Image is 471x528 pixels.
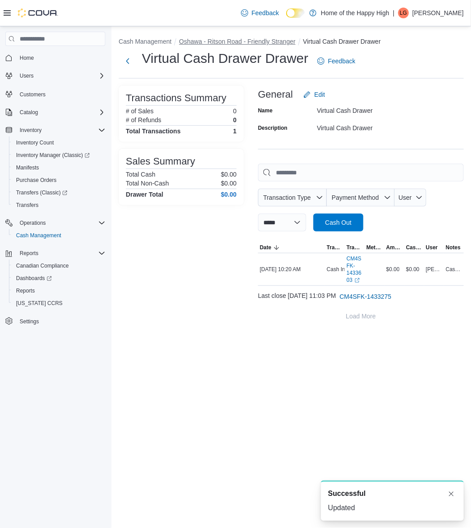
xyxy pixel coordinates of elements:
[327,244,343,251] span: Transaction Type
[260,244,271,251] span: Date
[16,152,90,159] span: Inventory Manager (Classic)
[2,247,109,260] button: Reports
[314,90,325,99] span: Edit
[126,171,155,178] h6: Total Cash
[258,89,293,100] h3: General
[258,242,325,253] button: Date
[367,244,383,251] span: Method
[16,218,105,228] span: Operations
[5,48,105,351] nav: Complex example
[286,8,305,18] input: Dark Mode
[346,244,363,251] span: Transaction #
[16,70,37,81] button: Users
[328,489,366,499] span: Successful
[16,107,42,118] button: Catalog
[13,285,105,296] span: Reports
[317,103,437,114] div: Virtual Cash Drawer
[13,298,66,309] a: [US_STATE] CCRS
[20,109,38,116] span: Catalog
[346,312,376,321] span: Load More
[16,218,50,228] button: Operations
[20,219,46,227] span: Operations
[446,266,462,273] span: Cash in. LG
[258,164,464,181] input: This is a search bar. As you type, the results lower in the page will automatically filter.
[126,116,161,124] h6: # of Refunds
[16,177,57,184] span: Purchase Orders
[2,51,109,64] button: Home
[2,87,109,100] button: Customers
[179,38,296,45] button: Oshawa - Ritson Road - Friendly Stranger
[2,124,109,136] button: Inventory
[16,248,105,259] span: Reports
[221,171,237,178] p: $0.00
[328,57,355,66] span: Feedback
[16,262,69,269] span: Canadian Compliance
[142,49,308,67] h1: Virtual Cash Drawer Drawer
[13,187,105,198] span: Transfers (Classic)
[386,244,402,251] span: Amount
[9,186,109,199] a: Transfers (Classic)
[13,150,93,161] a: Inventory Manager (Classic)
[13,162,105,173] span: Manifests
[16,316,42,327] a: Settings
[328,503,457,514] div: Updated
[314,52,359,70] a: Feedback
[404,264,424,275] div: $0.00
[346,255,363,284] a: CM4SFK-1433603External link
[2,315,109,328] button: Settings
[9,260,109,272] button: Canadian Compliance
[16,202,38,209] span: Transfers
[20,91,46,98] span: Customers
[9,149,109,161] a: Inventory Manager (Classic)
[221,180,237,187] p: $0.00
[325,242,345,253] button: Transaction Type
[426,266,442,273] span: [PERSON_NAME]
[9,285,109,297] button: Reports
[16,52,105,63] span: Home
[16,125,45,136] button: Inventory
[13,200,42,210] a: Transfers
[13,285,38,296] a: Reports
[13,162,42,173] a: Manifests
[16,275,52,282] span: Dashboards
[400,8,407,18] span: LG
[340,292,392,301] span: CM4SFK-1433275
[16,125,105,136] span: Inventory
[313,214,363,231] button: Cash Out
[20,54,34,62] span: Home
[16,164,39,171] span: Manifests
[384,242,404,253] button: Amount
[258,124,288,132] label: Description
[258,288,464,305] div: Last close [DATE] 11:03 PM
[13,187,71,198] a: Transfers (Classic)
[9,229,109,242] button: Cash Management
[2,106,109,119] button: Catalog
[16,70,105,81] span: Users
[13,260,72,271] a: Canadian Compliance
[317,121,437,132] div: Virtual Cash Drawer
[16,248,42,259] button: Reports
[9,174,109,186] button: Purchase Orders
[13,230,105,241] span: Cash Management
[16,89,49,100] a: Customers
[13,200,105,210] span: Transfers
[327,189,395,206] button: Payment Method
[327,266,345,273] p: Cash In
[9,297,109,309] button: [US_STATE] CCRS
[16,107,105,118] span: Catalog
[13,298,105,309] span: Washington CCRS
[20,72,33,79] span: Users
[258,189,327,206] button: Transaction Type
[2,217,109,229] button: Operations
[126,93,226,103] h3: Transactions Summary
[13,137,105,148] span: Inventory Count
[413,8,464,18] p: [PERSON_NAME]
[20,318,39,325] span: Settings
[325,218,351,227] span: Cash Out
[16,232,61,239] span: Cash Management
[328,489,457,499] div: Notification
[365,242,384,253] button: Method
[446,489,457,499] button: Dismiss toast
[332,194,379,201] span: Payment Method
